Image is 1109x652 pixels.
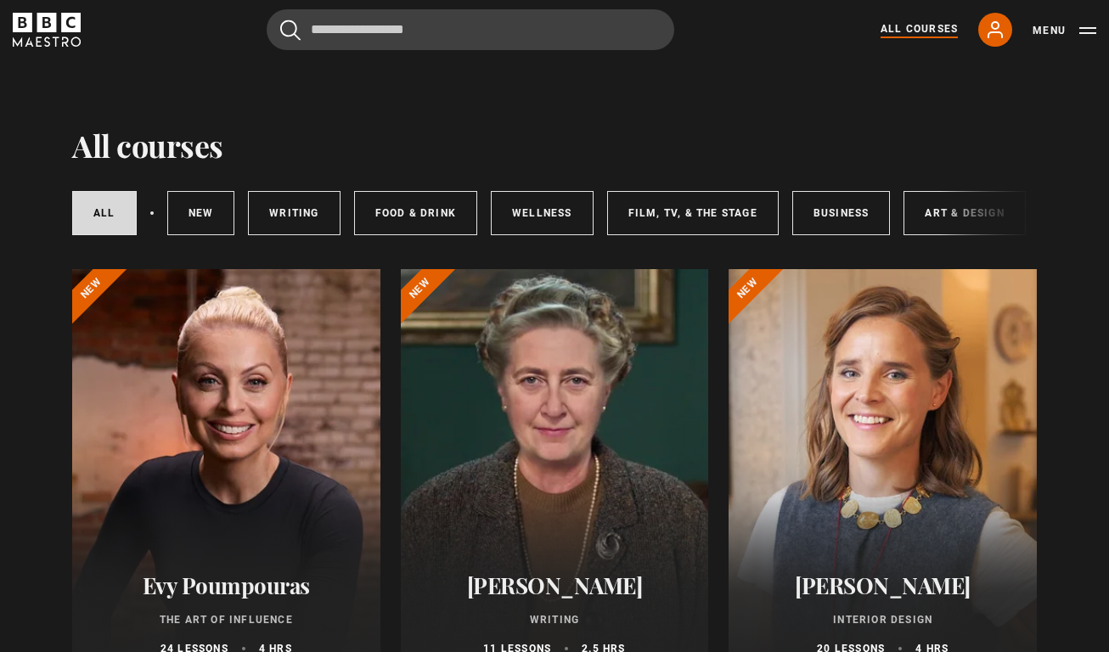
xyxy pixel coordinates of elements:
[607,191,779,235] a: Film, TV, & The Stage
[72,191,137,235] a: All
[421,572,689,599] h2: [PERSON_NAME]
[354,191,477,235] a: Food & Drink
[167,191,235,235] a: New
[13,13,81,47] svg: BBC Maestro
[93,572,360,599] h2: Evy Poumpouras
[749,572,1016,599] h2: [PERSON_NAME]
[749,612,1016,627] p: Interior Design
[93,612,360,627] p: The Art of Influence
[267,9,674,50] input: Search
[792,191,891,235] a: Business
[1033,22,1096,39] button: Toggle navigation
[72,127,223,163] h1: All courses
[248,191,340,235] a: Writing
[904,191,1025,235] a: Art & Design
[421,612,689,627] p: Writing
[881,21,958,38] a: All Courses
[491,191,594,235] a: Wellness
[280,20,301,41] button: Submit the search query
